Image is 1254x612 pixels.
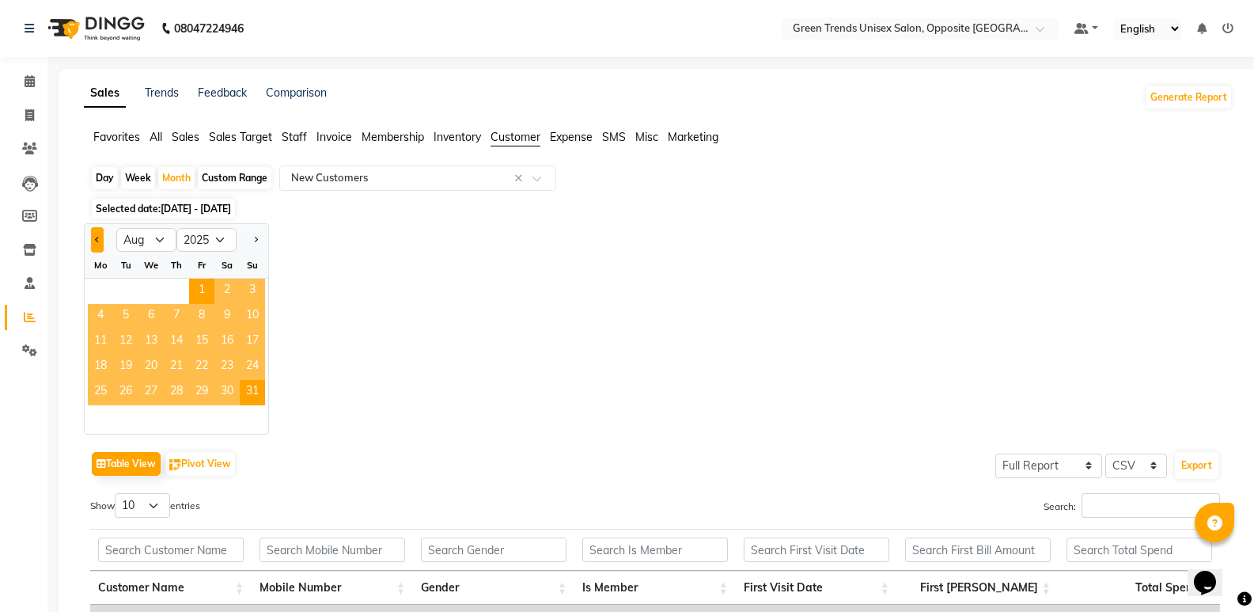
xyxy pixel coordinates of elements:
span: 6 [138,304,164,329]
button: Export [1175,452,1218,479]
div: Tuesday, August 19, 2025 [113,355,138,380]
div: Saturday, August 16, 2025 [214,329,240,355]
th: First Visit Date: activate to sort column ascending [736,571,897,605]
div: We [138,253,164,278]
div: Tuesday, August 26, 2025 [113,380,138,405]
input: Search Customer Name [98,538,244,562]
iframe: chat widget [1188,549,1238,596]
label: Show entries [90,493,200,518]
input: Search First Bill Amount [905,538,1051,562]
img: pivot.png [169,459,181,471]
span: Selected date: [92,199,235,219]
span: Sales Target [209,130,272,144]
span: [DATE] - [DATE] [161,203,231,215]
div: Friday, August 1, 2025 [189,279,214,304]
div: Monday, August 4, 2025 [88,304,113,329]
span: 26 [113,380,138,405]
div: Mo [88,253,113,278]
span: 27 [138,380,164,405]
div: Sa [214,253,240,278]
span: All [150,130,162,144]
b: 08047224946 [174,6,244,51]
div: Friday, August 15, 2025 [189,329,214,355]
div: Friday, August 22, 2025 [189,355,214,380]
div: Tu [113,253,138,278]
a: Comparison [266,86,327,100]
span: 18 [88,355,113,380]
div: Su [240,253,265,278]
th: Total Spend: activate to sort column ascending [1059,571,1220,605]
span: Misc [635,130,658,144]
span: 8 [189,304,214,329]
span: 23 [214,355,240,380]
div: Th [164,253,189,278]
th: Is Member: activate to sort column ascending [574,571,736,605]
button: Previous month [91,227,104,253]
div: Thursday, August 21, 2025 [164,355,189,380]
span: 4 [88,304,113,329]
th: Mobile Number: activate to sort column ascending [252,571,413,605]
span: 9 [214,304,240,329]
div: Tuesday, August 5, 2025 [113,304,138,329]
span: 11 [88,329,113,355]
span: Clear all [514,170,528,187]
div: Sunday, August 17, 2025 [240,329,265,355]
button: Next month [249,227,262,253]
span: Customer [491,130,540,144]
div: Fr [189,253,214,278]
select: Showentries [115,493,170,518]
div: Sunday, August 24, 2025 [240,355,265,380]
img: logo [40,6,149,51]
span: 5 [113,304,138,329]
input: Search Mobile Number [260,538,405,562]
div: Saturday, August 30, 2025 [214,380,240,405]
a: Trends [145,86,179,100]
div: Wednesday, August 20, 2025 [138,355,164,380]
span: 19 [113,355,138,380]
div: Saturday, August 9, 2025 [214,304,240,329]
button: Generate Report [1146,86,1231,108]
span: 13 [138,329,164,355]
span: 7 [164,304,189,329]
span: Invoice [316,130,352,144]
span: Sales [172,130,199,144]
div: Week [121,167,155,189]
span: 30 [214,380,240,405]
div: Friday, August 8, 2025 [189,304,214,329]
div: Wednesday, August 13, 2025 [138,329,164,355]
span: Membership [362,130,424,144]
div: Wednesday, August 27, 2025 [138,380,164,405]
span: 31 [240,380,265,405]
span: 16 [214,329,240,355]
span: 14 [164,329,189,355]
button: Pivot View [165,452,235,476]
div: Monday, August 11, 2025 [88,329,113,355]
div: Thursday, August 7, 2025 [164,304,189,329]
div: Month [158,167,195,189]
div: Saturday, August 2, 2025 [214,279,240,304]
div: Monday, August 18, 2025 [88,355,113,380]
span: 20 [138,355,164,380]
div: Thursday, August 28, 2025 [164,380,189,405]
input: Search Gender [421,538,566,562]
span: 17 [240,329,265,355]
div: Sunday, August 3, 2025 [240,279,265,304]
span: 21 [164,355,189,380]
div: Sunday, August 10, 2025 [240,304,265,329]
div: Monday, August 25, 2025 [88,380,113,405]
span: Favorites [93,130,140,144]
input: Search First Visit Date [744,538,889,562]
span: 29 [189,380,214,405]
span: Inventory [434,130,481,144]
th: Gender: activate to sort column ascending [413,571,574,605]
a: Feedback [198,86,247,100]
select: Select year [176,228,237,252]
span: Marketing [668,130,718,144]
div: Wednesday, August 6, 2025 [138,304,164,329]
span: 24 [240,355,265,380]
div: Friday, August 29, 2025 [189,380,214,405]
span: 2 [214,279,240,304]
input: Search: [1082,493,1220,518]
span: 10 [240,304,265,329]
a: Sales [84,79,126,108]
